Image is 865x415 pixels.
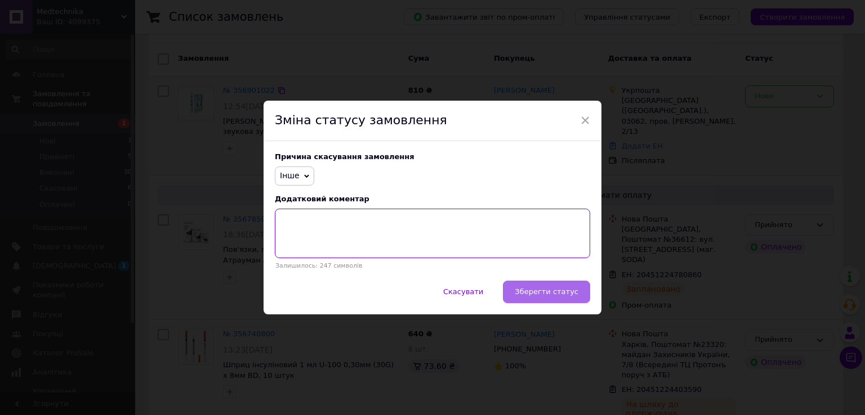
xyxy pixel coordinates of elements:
[503,281,590,303] button: Зберегти статус
[580,111,590,130] span: ×
[264,101,601,141] div: Зміна статусу замовлення
[515,287,578,296] span: Зберегти статус
[443,287,483,296] span: Скасувати
[431,281,495,303] button: Скасувати
[275,152,590,161] div: Причина скасування замовлення
[275,262,590,269] p: Залишилось: 247 символів
[280,171,300,180] span: Інше
[275,195,590,203] div: Додатковий коментар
